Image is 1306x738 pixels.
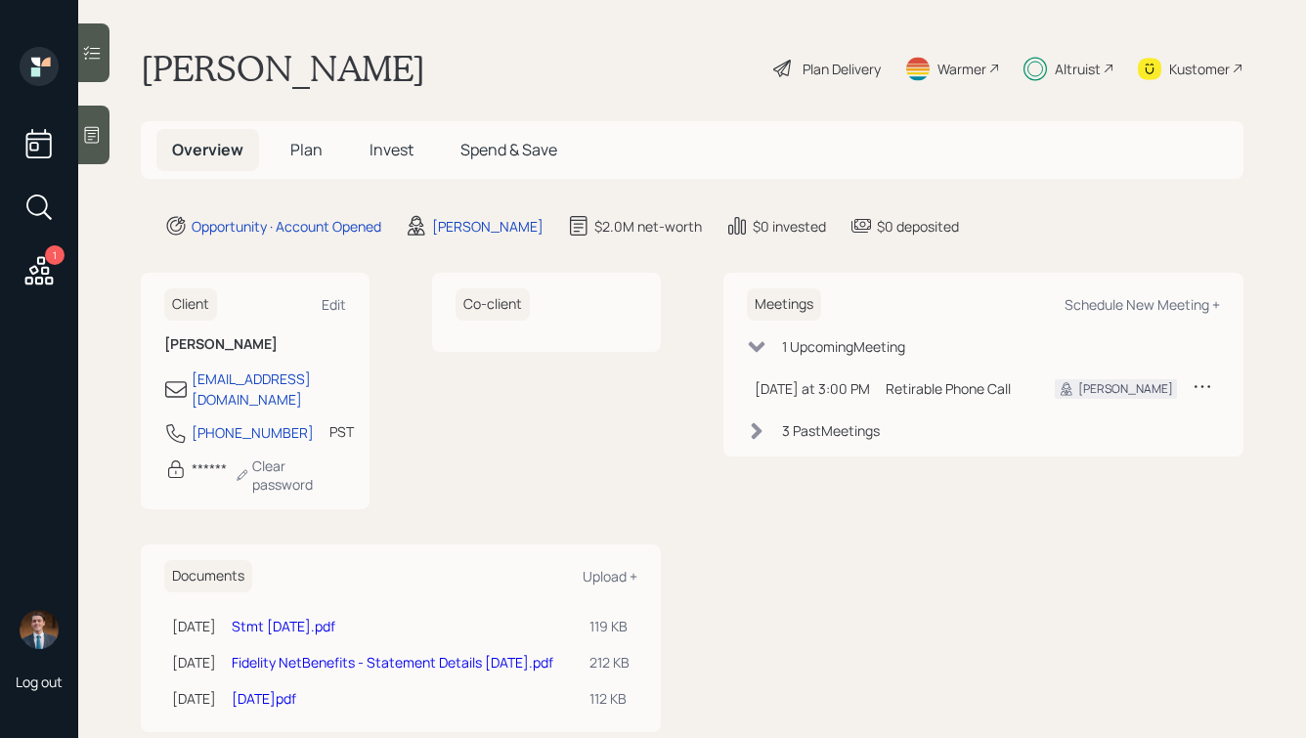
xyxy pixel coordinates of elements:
div: 119 KB [589,616,630,636]
span: Overview [172,139,243,160]
h6: Client [164,288,217,321]
div: $2.0M net-worth [594,216,702,237]
div: Clear password [235,456,346,494]
div: Opportunity · Account Opened [192,216,381,237]
div: Altruist [1055,59,1101,79]
h6: Documents [164,560,252,592]
div: [DATE] [172,688,216,709]
div: $0 invested [753,216,826,237]
a: Stmt [DATE].pdf [232,617,335,635]
div: Edit [322,295,346,314]
div: [DATE] at 3:00 PM [755,378,870,399]
a: Fidelity NetBenefits - Statement Details [DATE].pdf [232,653,553,672]
div: [EMAIL_ADDRESS][DOMAIN_NAME] [192,369,346,410]
div: 1 [45,245,65,265]
div: [DATE] [172,652,216,673]
h6: Co-client [456,288,530,321]
div: Kustomer [1169,59,1230,79]
div: [PHONE_NUMBER] [192,422,314,443]
div: [PERSON_NAME] [432,216,544,237]
div: 212 KB [589,652,630,673]
a: [DATE]pdf [232,689,296,708]
img: hunter_neumayer.jpg [20,610,59,649]
div: Retirable Phone Call [886,378,1023,399]
div: [DATE] [172,616,216,636]
span: Plan [290,139,323,160]
span: Spend & Save [460,139,557,160]
div: [PERSON_NAME] [1078,380,1173,398]
div: 1 Upcoming Meeting [782,336,905,357]
div: 112 KB [589,688,630,709]
h1: [PERSON_NAME] [141,47,425,90]
h6: Meetings [747,288,821,321]
div: Plan Delivery [803,59,881,79]
div: Log out [16,673,63,691]
div: $0 deposited [877,216,959,237]
div: Warmer [937,59,986,79]
span: Invest [370,139,414,160]
div: Schedule New Meeting + [1065,295,1220,314]
div: 3 Past Meeting s [782,420,880,441]
div: Upload + [583,567,637,586]
h6: [PERSON_NAME] [164,336,346,353]
div: PST [329,421,354,442]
